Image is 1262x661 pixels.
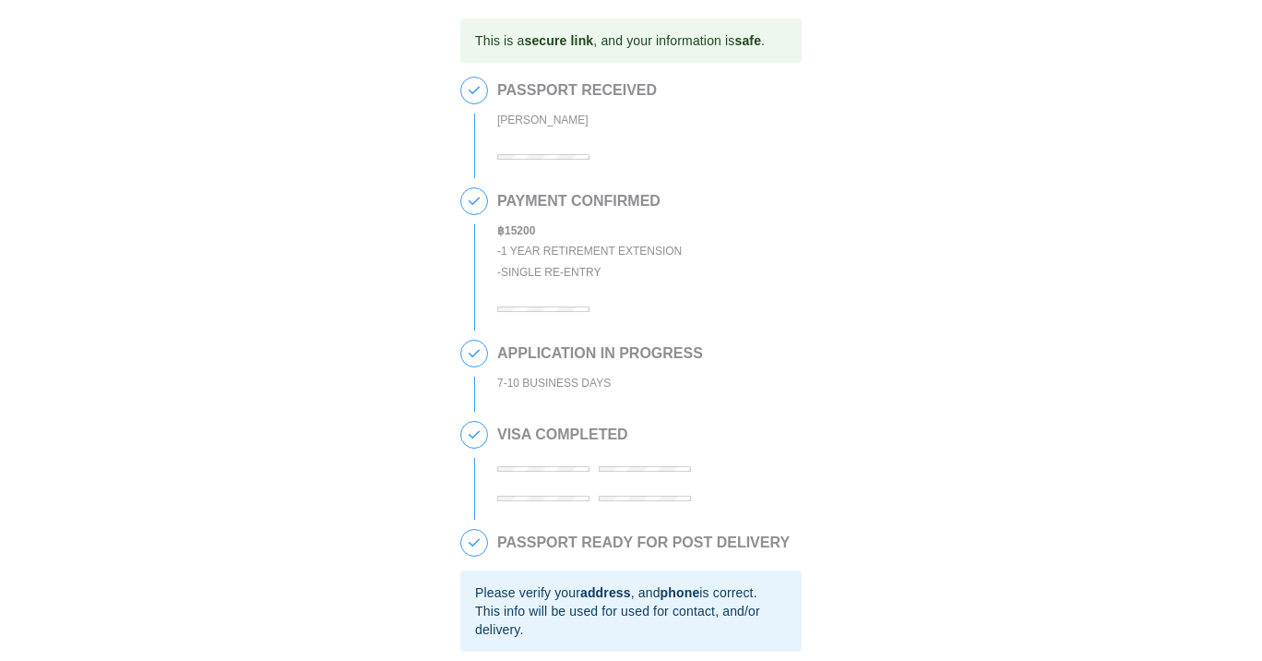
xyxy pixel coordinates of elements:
[497,224,535,237] b: ฿ 15200
[497,535,790,551] h2: PASSPORT READY FOR POST DELIVERY
[475,602,787,639] div: This info will be used for used for contact, and/or delivery.
[497,345,703,362] h2: APPLICATION IN PROGRESS
[461,341,487,367] span: 3
[497,82,657,99] h2: PASSPORT RECEIVED
[497,241,682,262] div: - 1 Year Retirement Extension
[497,262,682,283] div: - Single Re-entry
[497,193,682,210] h2: PAYMENT CONFIRMED
[580,585,631,600] b: address
[497,110,657,131] div: [PERSON_NAME]
[461,422,487,448] span: 4
[734,33,761,48] b: safe
[475,583,787,602] div: Please verify your , and is correct.
[461,188,487,214] span: 2
[461,530,487,556] span: 5
[475,24,765,57] div: This is a , and your information is .
[497,373,703,394] div: 7-10 BUSINESS DAYS
[524,33,593,48] b: secure link
[461,78,487,103] span: 1
[661,585,700,600] b: phone
[497,427,792,443] h2: VISA COMPLETED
